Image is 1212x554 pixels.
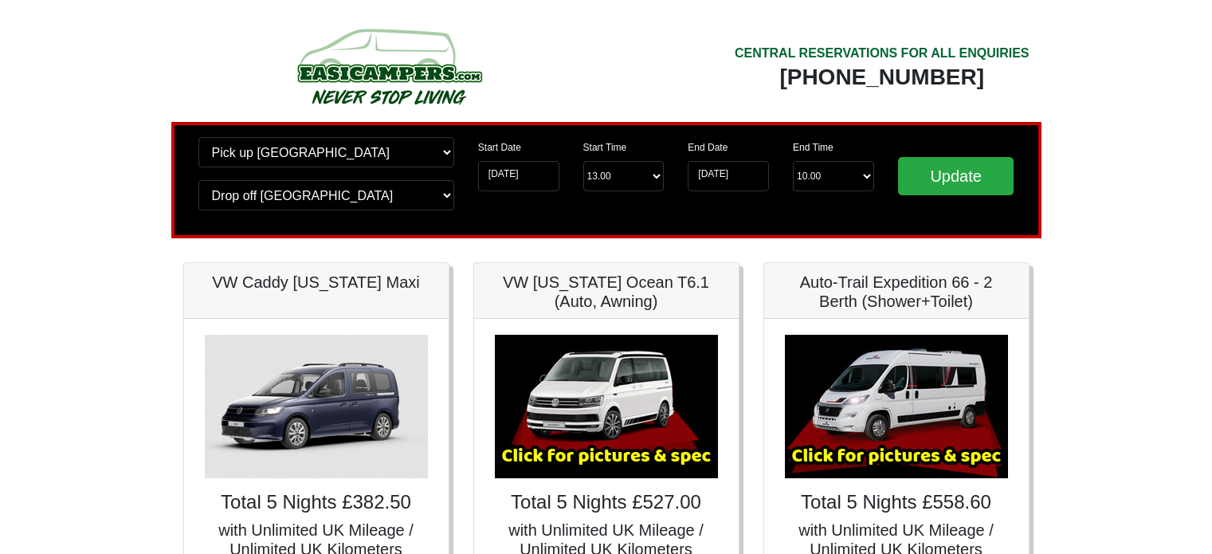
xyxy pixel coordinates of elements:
h4: Total 5 Nights £382.50 [200,491,433,514]
input: Update [898,157,1014,195]
h5: VW Caddy [US_STATE] Maxi [200,273,433,292]
label: Start Date [478,140,521,155]
img: Auto-Trail Expedition 66 - 2 Berth (Shower+Toilet) [785,335,1008,478]
img: VW Caddy California Maxi [205,335,428,478]
div: CENTRAL RESERVATIONS FOR ALL ENQUIRIES [735,44,1030,63]
input: Start Date [478,161,559,191]
img: VW California Ocean T6.1 (Auto, Awning) [495,335,718,478]
label: End Date [688,140,728,155]
h5: Auto-Trail Expedition 66 - 2 Berth (Shower+Toilet) [780,273,1013,311]
h4: Total 5 Nights £558.60 [780,491,1013,514]
h4: Total 5 Nights £527.00 [490,491,723,514]
input: Return Date [688,161,769,191]
img: campers-checkout-logo.png [237,22,540,110]
h5: VW [US_STATE] Ocean T6.1 (Auto, Awning) [490,273,723,311]
div: [PHONE_NUMBER] [735,63,1030,92]
label: Start Time [583,140,627,155]
label: End Time [793,140,833,155]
